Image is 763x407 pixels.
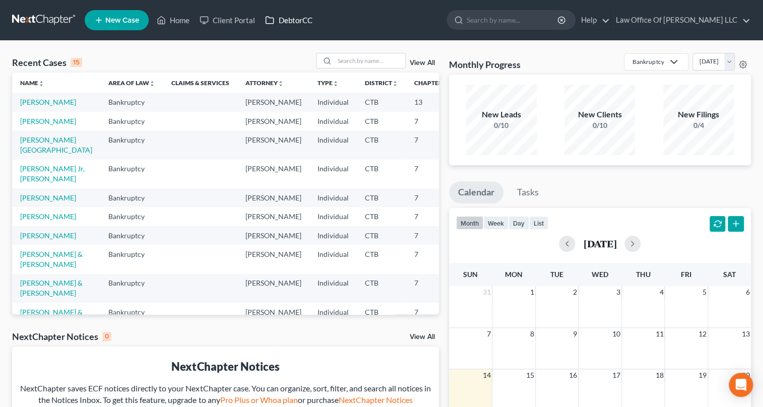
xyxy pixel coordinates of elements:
[697,328,708,340] span: 12
[406,226,457,245] td: 7
[237,245,309,274] td: [PERSON_NAME]
[20,383,431,406] div: NextChapter saves ECF notices directly to your NextChapter case. You can organize, sort, filter, ...
[357,130,406,159] td: CTB
[357,93,406,111] td: CTB
[20,164,85,183] a: [PERSON_NAME] Jr, [PERSON_NAME]
[406,207,457,226] td: 7
[482,369,492,381] span: 14
[152,11,195,29] a: Home
[723,270,736,279] span: Sat
[12,330,111,343] div: NextChapter Notices
[508,181,548,203] a: Tasks
[309,226,357,245] td: Individual
[663,109,734,120] div: New Filings
[309,112,357,130] td: Individual
[466,109,537,120] div: New Leads
[195,11,260,29] a: Client Portal
[105,17,139,24] span: New Case
[702,286,708,298] span: 5
[572,328,578,340] span: 9
[237,274,309,303] td: [PERSON_NAME]
[100,130,163,159] td: Bankruptcy
[741,328,751,340] span: 13
[237,130,309,159] td: [PERSON_NAME]
[741,369,751,381] span: 20
[636,270,651,279] span: Thu
[20,279,83,297] a: [PERSON_NAME] & [PERSON_NAME]
[697,369,708,381] span: 19
[729,373,753,397] div: Open Intercom Messenger
[357,274,406,303] td: CTB
[406,245,457,274] td: 7
[456,216,483,230] button: month
[278,81,284,87] i: unfold_more
[309,93,357,111] td: Individual
[108,79,155,87] a: Area of Lawunfold_more
[309,274,357,303] td: Individual
[357,303,406,331] td: CTB
[615,286,621,298] span: 3
[309,130,357,159] td: Individual
[245,79,284,87] a: Attorneyunfold_more
[163,73,237,93] th: Claims & Services
[576,11,610,29] a: Help
[592,270,608,279] span: Wed
[71,58,82,67] div: 15
[309,160,357,188] td: Individual
[220,395,297,404] a: Pro Plus or Whoa plan
[508,216,529,230] button: day
[632,57,664,66] div: Bankruptcy
[309,188,357,207] td: Individual
[38,81,44,87] i: unfold_more
[529,216,548,230] button: list
[237,112,309,130] td: [PERSON_NAME]
[406,130,457,159] td: 7
[482,286,492,298] span: 31
[237,160,309,188] td: [PERSON_NAME]
[583,238,616,249] h2: [DATE]
[525,369,535,381] span: 15
[564,120,635,130] div: 0/10
[611,328,621,340] span: 10
[654,328,664,340] span: 11
[486,328,492,340] span: 7
[406,112,457,130] td: 7
[611,11,750,29] a: Law Office Of [PERSON_NAME] LLC
[483,216,508,230] button: week
[357,112,406,130] td: CTB
[357,160,406,188] td: CTB
[100,303,163,331] td: Bankruptcy
[20,79,44,87] a: Nameunfold_more
[100,93,163,111] td: Bankruptcy
[529,328,535,340] span: 8
[333,81,339,87] i: unfold_more
[102,332,111,341] div: 0
[20,308,83,326] a: [PERSON_NAME] & [PERSON_NAME]
[406,274,457,303] td: 7
[654,369,664,381] span: 18
[100,112,163,130] td: Bankruptcy
[410,59,435,66] a: View All
[449,58,521,71] h3: Monthly Progress
[20,135,92,154] a: [PERSON_NAME][GEOGRAPHIC_DATA]
[20,231,76,240] a: [PERSON_NAME]
[100,245,163,274] td: Bankruptcy
[568,369,578,381] span: 16
[406,160,457,188] td: 7
[237,93,309,111] td: [PERSON_NAME]
[100,188,163,207] td: Bankruptcy
[564,109,635,120] div: New Clients
[467,11,559,29] input: Search by name...
[410,333,435,341] a: View All
[466,120,537,130] div: 0/10
[357,207,406,226] td: CTB
[449,181,503,203] a: Calendar
[20,98,76,106] a: [PERSON_NAME]
[100,207,163,226] td: Bankruptcy
[529,286,535,298] span: 1
[406,188,457,207] td: 7
[20,359,431,374] div: NextChapter Notices
[463,270,478,279] span: Sun
[100,160,163,188] td: Bankruptcy
[550,270,563,279] span: Tue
